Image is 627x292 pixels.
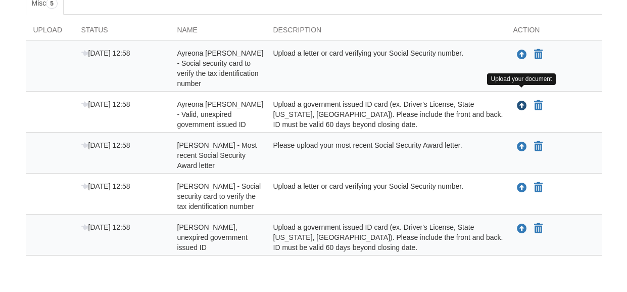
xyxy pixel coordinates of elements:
div: Upload a letter or card verifying your Social Security number. [266,181,506,212]
button: Upload Ayreona Grix - Social security card to verify the tax identification number [516,48,528,61]
span: [PERSON_NAME] - Most recent Social Security Award letter [177,141,257,170]
span: [PERSON_NAME], unexpired government issued ID [177,223,248,252]
button: Upload Richard Grix - Valid, unexpired government issued ID [516,222,528,235]
span: [DATE] 12:58 [81,141,130,149]
span: [DATE] 12:58 [81,100,130,108]
div: Status [74,25,170,40]
button: Upload Richard Grix - Social security card to verify the tax identification number [516,181,528,194]
span: Ayreona [PERSON_NAME] - Social security card to verify the tax identification number [177,49,264,88]
span: [DATE] 12:58 [81,49,130,57]
div: Action [506,25,602,40]
button: Declare Richard Grix - Valid, unexpired government issued ID not applicable [533,223,544,235]
div: Name [170,25,266,40]
div: Upload a government issued ID card (ex. Driver's License, State [US_STATE], [GEOGRAPHIC_DATA]). P... [266,99,506,130]
span: [PERSON_NAME] - Social security card to verify the tax identification number [177,182,261,211]
span: [DATE] 12:58 [81,182,130,190]
button: Declare Richard Grix - Most recent Social Security Award letter not applicable [533,141,544,153]
div: Upload [26,25,74,40]
span: [DATE] 12:58 [81,223,130,231]
button: Upload Richard Grix - Most recent Social Security Award letter [516,140,528,153]
div: Description [266,25,506,40]
span: Ayreona [PERSON_NAME] - Valid, unexpired government issued ID [177,100,264,129]
div: Upload a government issued ID card (ex. Driver's License, State [US_STATE], [GEOGRAPHIC_DATA]). P... [266,222,506,253]
button: Declare Richard Grix - Social security card to verify the tax identification number not applicable [533,182,544,194]
button: Upload Ayreona Grix - Valid, unexpired government issued ID [516,99,528,112]
button: Declare Ayreona Grix - Valid, unexpired government issued ID not applicable [533,100,544,112]
div: Please upload your most recent Social Security Award letter. [266,140,506,171]
div: Upload a letter or card verifying your Social Security number. [266,48,506,89]
div: Upload your document [487,73,556,85]
button: Declare Ayreona Grix - Social security card to verify the tax identification number not applicable [533,49,544,61]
